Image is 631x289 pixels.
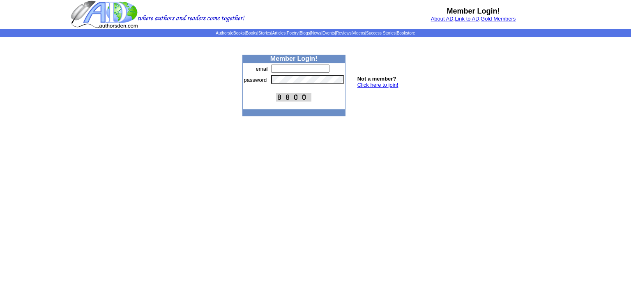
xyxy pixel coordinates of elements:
a: Click here to join! [357,82,398,88]
b: Member Login! [447,7,500,15]
b: Member Login! [270,55,318,62]
a: About AD [431,16,454,22]
a: News [311,31,321,35]
a: Videos [352,31,365,35]
a: Gold Members [481,16,516,22]
a: Events [322,31,335,35]
b: Not a member? [357,76,396,82]
font: , , [431,16,516,22]
font: email [256,66,269,72]
a: Poetry [287,31,299,35]
a: Stories [258,31,271,35]
a: Bookstore [397,31,415,35]
a: Success Stories [366,31,396,35]
font: password [244,77,267,83]
a: Reviews [336,31,352,35]
a: Blogs [299,31,310,35]
img: This Is CAPTCHA Image [276,93,311,102]
a: eBooks [231,31,244,35]
span: | | | | | | | | | | | | [216,31,415,35]
a: Books [246,31,257,35]
a: Authors [216,31,230,35]
a: Articles [272,31,286,35]
a: Link to AD [455,16,479,22]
